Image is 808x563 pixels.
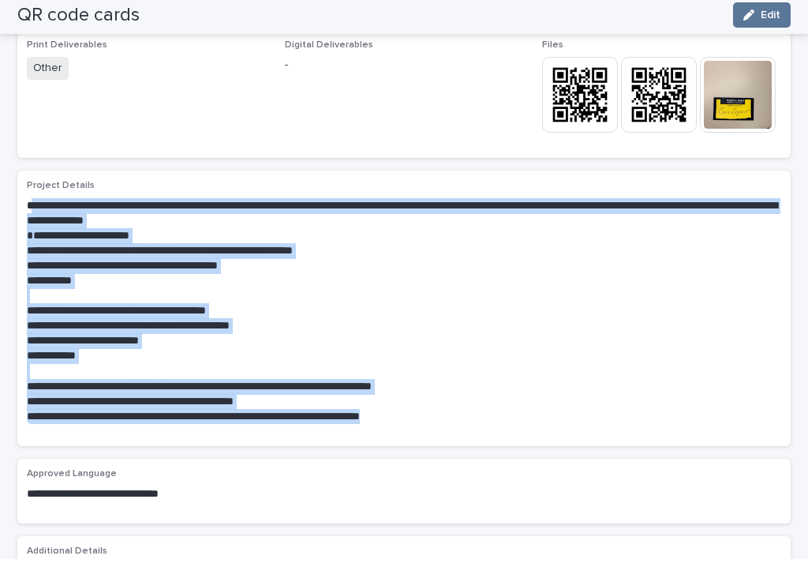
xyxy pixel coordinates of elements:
[27,44,107,54] span: Print Deliverables
[27,550,107,560] span: Additional Details
[761,13,780,24] span: Edit
[27,185,95,194] span: Project Details
[542,44,563,54] span: Files
[285,44,373,54] span: Digital Deliverables
[285,61,524,77] p: -
[27,61,69,84] span: Other
[17,8,140,31] h2: QR code cards
[27,473,117,482] span: Approved Language
[733,6,791,32] button: Edit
